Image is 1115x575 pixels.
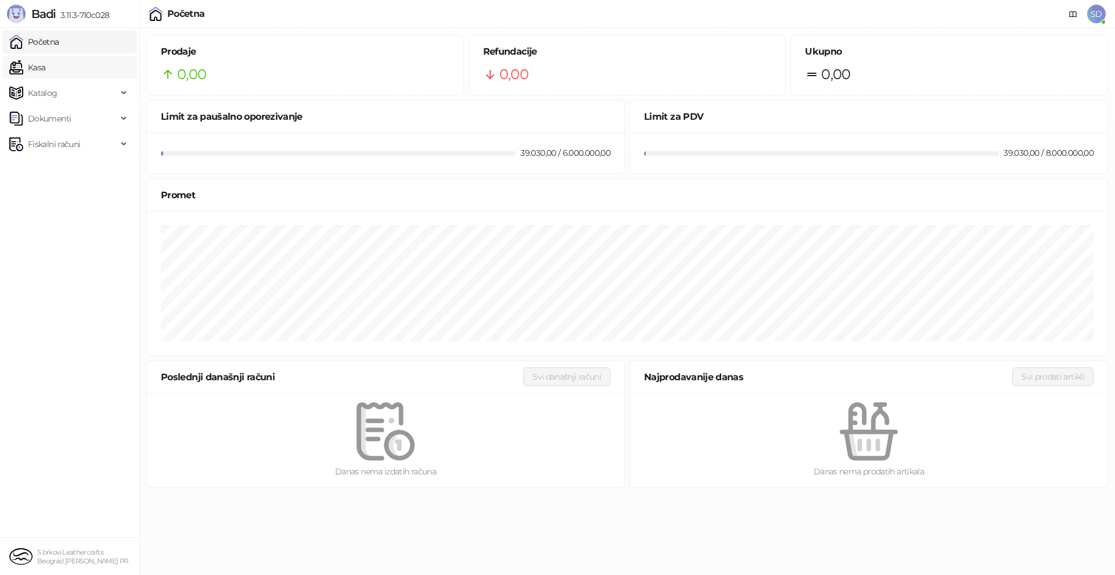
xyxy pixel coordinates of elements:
[7,5,26,23] img: Logo
[1064,5,1082,23] a: Dokumentacija
[1012,367,1094,386] button: Svi prodati artikli
[28,81,57,105] span: Katalog
[161,109,610,124] div: Limit za paušalno oporezivanje
[167,9,205,19] div: Početna
[9,545,33,568] img: 64x64-companyLogo-a112a103-5c05-4bb6-bef4-cc84a03c1f05.png
[9,30,59,53] a: Početna
[518,147,613,159] div: 39.030,00 / 6.000.000,00
[1087,5,1106,23] span: SD
[37,548,128,565] small: S brkovi Leathercrafts Beograd [PERSON_NAME] PR
[9,56,45,79] a: Kasa
[177,63,206,85] span: 0,00
[161,370,523,384] div: Poslednji današnji računi
[161,45,449,59] h5: Prodaje
[644,370,1012,384] div: Najprodavanije danas
[483,45,772,59] h5: Refundacije
[56,10,109,20] span: 3.11.3-710c028
[161,188,1094,202] div: Promet
[805,45,1094,59] h5: Ukupno
[644,109,1094,124] div: Limit za PDV
[28,133,80,156] span: Fiskalni računi
[166,465,606,478] div: Danas nema izdatih računa
[649,465,1089,478] div: Danas nema prodatih artikala
[821,63,850,85] span: 0,00
[1001,147,1096,159] div: 39.030,00 / 8.000.000,00
[499,63,528,85] span: 0,00
[523,367,610,386] button: Svi današnji računi
[31,7,56,21] span: Badi
[28,107,71,130] span: Dokumenti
